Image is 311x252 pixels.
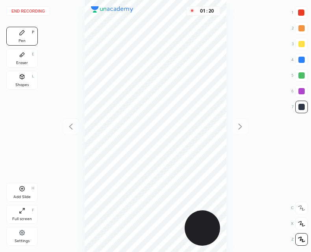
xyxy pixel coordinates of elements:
div: 01 : 20 [198,8,217,14]
div: Settings [15,239,30,243]
div: 5 [291,69,308,82]
img: logo.38c385cc.svg [91,6,133,13]
div: H [31,186,34,190]
div: 3 [292,38,308,50]
div: P [32,30,34,34]
div: Shapes [15,83,29,87]
div: 4 [291,53,308,66]
div: 6 [291,85,308,97]
div: X [291,217,308,230]
div: 1 [292,6,307,19]
div: L [32,74,34,78]
button: End recording [6,6,50,16]
div: F [32,208,34,212]
div: Pen [19,39,26,43]
div: Add Slide [13,195,31,199]
div: E [32,52,34,56]
div: Eraser [16,61,28,65]
div: 7 [292,101,308,113]
div: Full screen [12,217,32,221]
div: C [291,202,308,214]
div: Z [291,233,308,246]
div: 2 [292,22,308,35]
